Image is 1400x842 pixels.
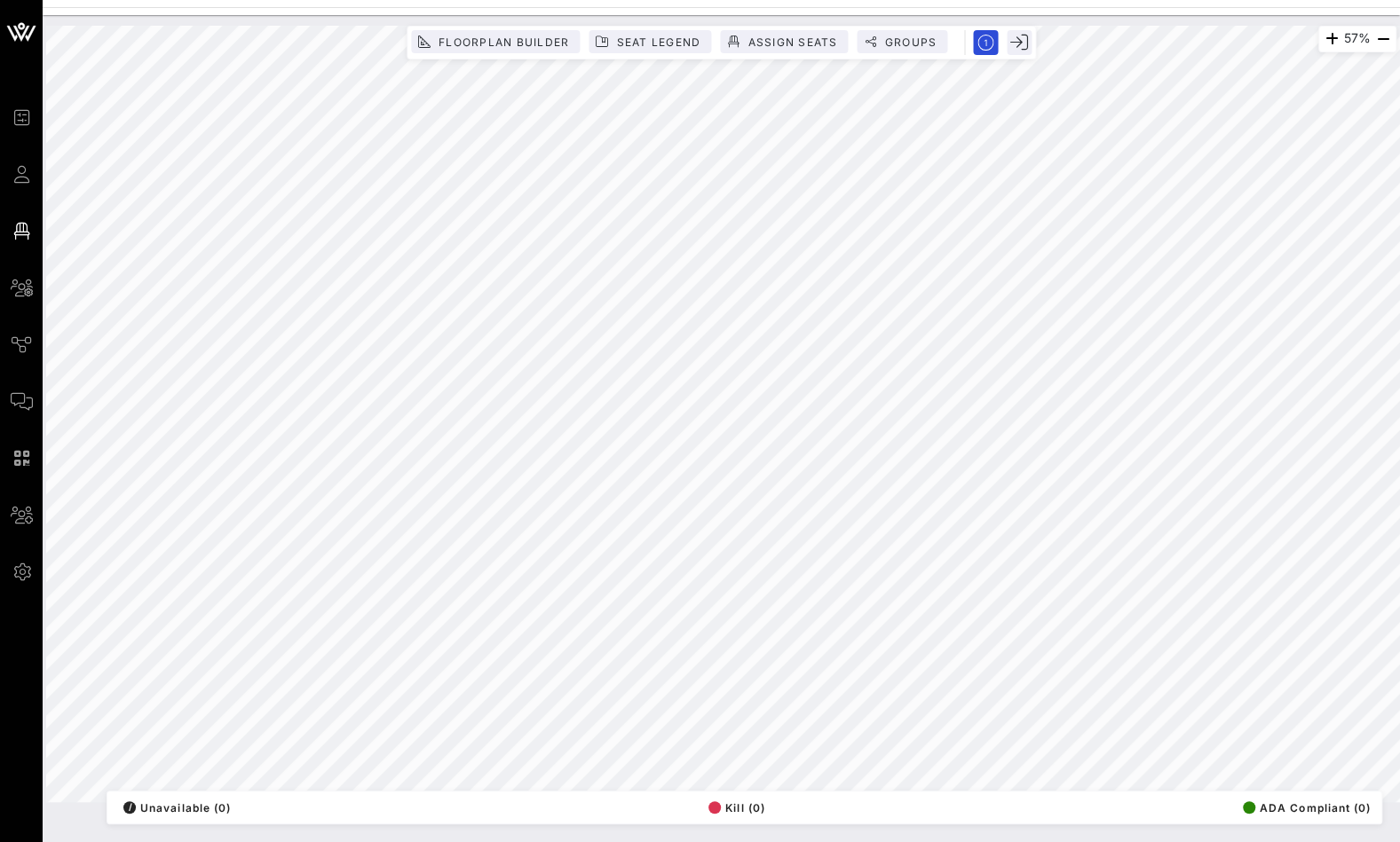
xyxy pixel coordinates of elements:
button: Assign Seats [720,30,848,53]
button: /Unavailable (0) [118,795,231,820]
span: ADA Compliant (0) [1243,801,1371,814]
span: Groups [883,35,937,49]
button: Seat Legend [589,30,711,53]
span: Unavailable (0) [123,801,231,814]
button: Groups [857,30,947,53]
button: Kill (0) [703,795,765,820]
button: ADA Compliant (0) [1238,795,1371,820]
span: Assign Seats [747,35,837,49]
span: Kill (0) [708,801,765,814]
div: 57% [1318,26,1396,52]
span: Seat Legend [615,35,700,49]
span: Floorplan Builder [438,35,569,49]
div: / [123,801,136,814]
button: Floorplan Builder [411,30,580,53]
